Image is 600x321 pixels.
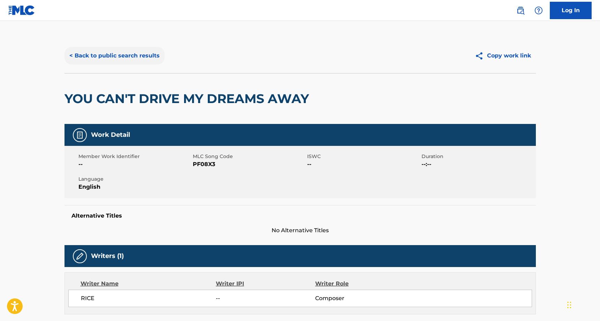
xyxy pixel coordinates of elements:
[193,160,305,169] span: PF08X3
[91,131,130,139] h5: Work Detail
[76,252,84,260] img: Writers
[8,5,35,15] img: MLC Logo
[76,131,84,139] img: Work Detail
[78,183,191,191] span: English
[81,294,216,303] span: RICE
[91,252,124,260] h5: Writers (1)
[514,3,527,17] a: Public Search
[193,153,305,160] span: MLC Song Code
[565,288,600,321] iframe: Chat Widget
[421,160,534,169] span: --:--
[567,295,571,315] div: Drag
[307,153,420,160] span: ISWC
[475,52,487,60] img: Copy work link
[216,280,315,288] div: Writer IPI
[64,91,312,107] h2: YOU CAN'T DRIVE MY DREAMS AWAY
[315,280,405,288] div: Writer Role
[532,3,546,17] div: Help
[78,160,191,169] span: --
[216,294,315,303] span: --
[64,226,536,235] span: No Alternative Titles
[315,294,405,303] span: Composer
[78,153,191,160] span: Member Work Identifier
[64,47,165,64] button: < Back to public search results
[470,47,536,64] button: Copy work link
[71,212,529,219] h5: Alternative Titles
[534,6,543,15] img: help
[550,2,592,19] a: Log In
[516,6,525,15] img: search
[81,280,216,288] div: Writer Name
[307,160,420,169] span: --
[421,153,534,160] span: Duration
[78,175,191,183] span: Language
